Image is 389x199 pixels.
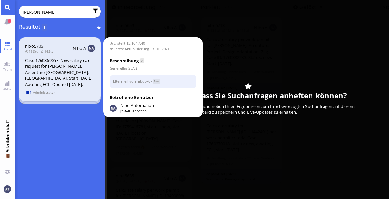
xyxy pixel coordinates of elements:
[110,66,137,71] span: :
[8,19,11,23] span: 8
[136,66,137,71] strong: 8
[25,43,43,49] a: nibo5706
[110,66,135,71] span: Generelles SLA
[42,24,47,31] span: 1
[120,102,154,109] span: automation@nibo.ai
[113,78,152,83] a: Elternteil von nibo5707
[5,152,10,167] span: 💼 Arbeitsbereich: IT
[1,67,14,72] span: Team
[4,185,11,193] img: Du
[110,46,197,52] span: Letzte Aktualisierung 13.10 17:40
[110,105,117,112] img: Nibo Automation
[153,79,161,84] span: Status
[2,86,13,91] span: Stats
[23,8,89,16] input: Abfrage oder /, um zu filtern
[73,45,86,51] span: Nibo A
[1,47,14,51] span: Board
[110,41,197,46] span: Erstellt 13.10 17:40
[110,58,139,64] span: Beschreibung
[110,94,197,101] h3: Betroffene Benutzer
[25,57,95,88] div: Case 1760369057: New salary calc request for [PERSON_NAME], Accenture [GEOGRAPHIC_DATA], [GEOGRAP...
[140,58,144,63] span: 8
[26,90,32,95] span: 1 Elemente anzeigen
[19,23,41,30] span: Resultat:
[33,90,55,95] span: Administrator
[88,45,95,52] img: NA
[120,109,154,113] span: [EMAIL_ADDRESS]
[40,49,55,53] span: 16Std
[25,49,40,53] span: 16Std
